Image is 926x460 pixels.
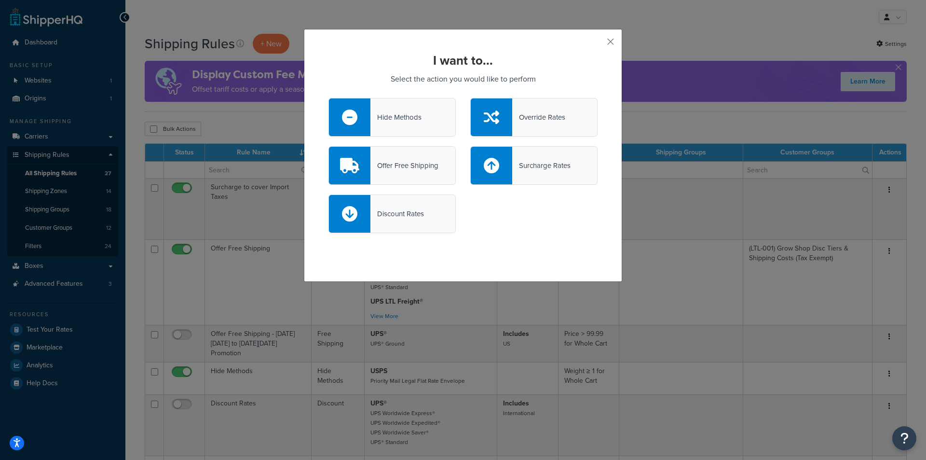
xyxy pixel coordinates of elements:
strong: I want to... [433,51,493,70]
div: Override Rates [512,111,565,124]
button: Open Resource Center [892,426,916,450]
div: Discount Rates [370,207,424,221]
p: Select the action you would like to perform [328,72,598,86]
div: Hide Methods [370,111,422,124]
div: Offer Free Shipping [370,159,438,172]
div: Surcharge Rates [512,159,571,172]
